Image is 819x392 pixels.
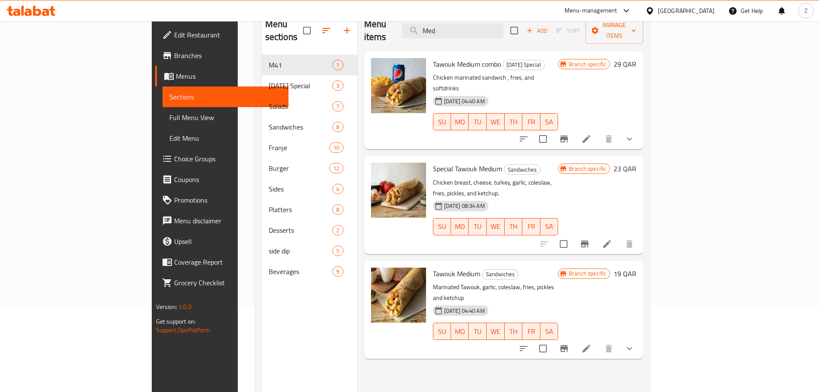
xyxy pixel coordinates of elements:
[624,343,635,354] svg: Show Choices
[504,164,540,175] div: Sandwiches
[490,116,501,128] span: WE
[269,184,333,194] div: Sides
[269,142,330,153] span: Franje
[598,338,619,359] button: delete
[371,268,426,323] img: Tawouk Medium
[176,71,282,81] span: Menus
[598,129,619,149] button: delete
[437,325,448,338] span: SU
[262,51,357,285] nav: Menu sections
[433,162,502,175] span: Special Tawouk Medium
[333,61,343,69] span: 1
[581,134,592,144] a: Edit menu item
[433,282,558,303] p: Marinated Tawouk, garlic, coleslaw, fries, pickles and ketchup
[163,107,288,128] a: Full Menu View
[433,177,558,199] p: Chicken breast, cheese, turkey, garlic, coleslaw, fries, pickles, and ketchup.
[469,218,487,235] button: TU
[804,6,808,15] span: Z
[269,225,333,235] span: Desserts
[451,323,469,340] button: MO
[613,268,636,280] h6: 19 QAR
[269,163,330,173] div: Burger
[613,58,636,70] h6: 29 QAR
[564,6,617,16] div: Menu-management
[155,190,288,210] a: Promotions
[174,154,282,164] span: Choice Groups
[508,220,519,233] span: TH
[155,272,288,293] a: Grocery Checklist
[586,17,643,44] button: Manage items
[269,101,333,111] span: Salads
[454,325,466,338] span: MO
[433,267,480,280] span: Tawouk Medium
[402,23,503,38] input: search
[333,268,343,276] span: 9
[155,25,288,45] a: Edit Restaurant
[262,96,357,117] div: Salads7
[332,122,343,132] div: items
[522,113,540,130] button: FR
[298,22,316,40] span: Select all sections
[544,116,555,128] span: SA
[163,86,288,107] a: Sections
[364,18,392,43] h2: Menu items
[624,134,635,144] svg: Show Choices
[451,113,469,130] button: MO
[163,128,288,148] a: Edit Menu
[155,45,288,66] a: Branches
[526,116,537,128] span: FR
[269,60,333,70] span: M41
[525,26,549,36] span: Add
[269,204,333,215] span: Platters
[262,179,357,199] div: Sides4
[482,269,518,280] div: Sandwiches
[441,97,488,105] span: [DATE] 04:40 AM
[487,113,505,130] button: WE
[337,20,357,41] button: Add section
[262,117,357,137] div: Sandwiches8
[592,20,636,41] span: Manage items
[523,24,551,37] button: Add
[371,163,426,218] img: Special Tawouk Medium
[174,50,282,61] span: Branches
[472,220,483,233] span: TU
[174,216,282,226] span: Menu disclaimer
[551,24,586,37] span: Select section first
[269,246,333,256] div: side dip
[505,323,523,340] button: TH
[269,266,333,277] span: Beverages
[472,116,483,128] span: TU
[262,241,357,261] div: side dip5
[433,218,451,235] button: SU
[262,75,357,96] div: [DATE] Special3
[269,80,333,91] div: Ramadan Special
[156,301,177,312] span: Version:
[332,225,343,235] div: items
[508,325,519,338] span: TH
[269,122,333,132] span: Sandwiches
[174,30,282,40] span: Edit Restaurant
[554,338,574,359] button: Branch-specific-item
[613,163,636,175] h6: 23 QAR
[333,247,343,255] span: 5
[330,164,343,173] span: 12
[526,220,537,233] span: FR
[565,165,610,173] span: Branch specific
[504,165,540,175] span: Sandwiches
[262,199,357,220] div: Platters8
[155,210,288,231] a: Menu disclaimer
[513,129,534,149] button: sort-choices
[269,80,333,91] span: [DATE] Special
[174,236,282,247] span: Upsell
[469,323,487,340] button: TU
[262,55,357,75] div: M411
[544,325,555,338] span: SA
[332,80,343,91] div: items
[540,218,558,235] button: SA
[333,82,343,90] span: 3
